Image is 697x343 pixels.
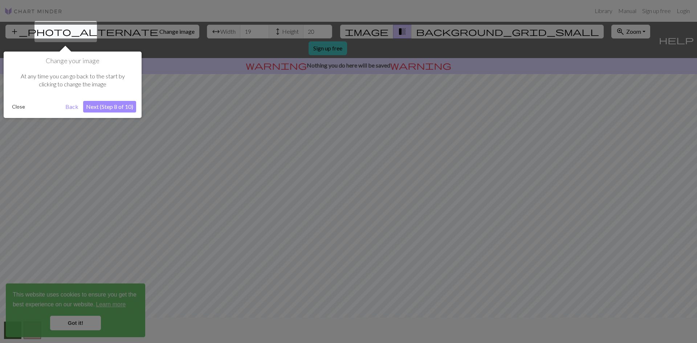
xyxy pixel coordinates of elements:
button: Back [62,101,81,113]
button: Next (Step 8 of 10) [83,101,136,113]
h1: Change your image [9,57,136,65]
button: Close [9,101,28,112]
div: At any time you can go back to the start by clicking to change the image [9,65,136,96]
div: Change your image [4,52,142,118]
